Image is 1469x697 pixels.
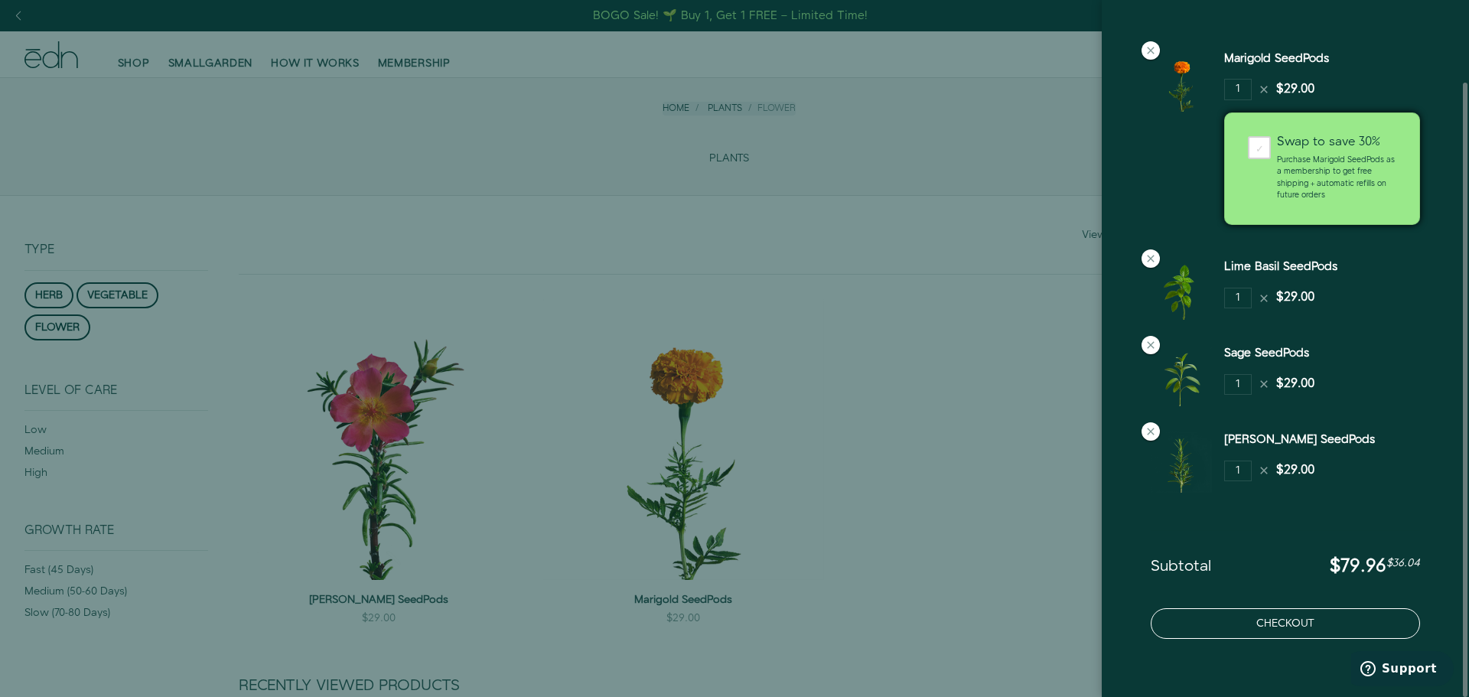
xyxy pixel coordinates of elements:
span: $79.96 [1330,553,1386,579]
div: $29.00 [1276,376,1314,393]
a: Marigold SeedPods [1224,50,1329,67]
span: Subtotal [1151,558,1211,576]
div: $29.00 [1276,462,1314,480]
p: Purchase Marigold SeedPods as a membership to get free shipping + automatic refills on future orders [1277,155,1396,201]
div: Swap to save 30% [1277,136,1396,148]
img: Marigold SeedPods [1151,50,1212,112]
button: Checkout [1151,608,1420,639]
img: Rosemary SeedPods [1151,432,1212,493]
img: Sage SeedPods [1151,345,1212,406]
div: $29.00 [1276,289,1314,307]
a: Lime Basil SeedPods [1224,259,1337,275]
iframe: Opens a widget where you can find more information [1351,651,1454,689]
img: Lime Basil SeedPods [1151,259,1212,320]
div: ✓ [1248,136,1271,159]
a: Sage SeedPods [1224,345,1309,361]
a: [PERSON_NAME] SeedPods [1224,432,1375,448]
span: $36.04 [1386,555,1420,571]
div: $29.00 [1276,81,1314,99]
